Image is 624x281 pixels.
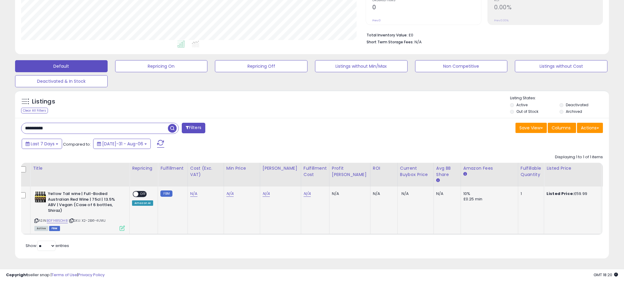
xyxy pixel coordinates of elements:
[132,165,155,171] div: Repricing
[78,272,105,278] a: Privacy Policy
[521,165,541,178] div: Fulfillable Quantity
[566,109,582,114] label: Archived
[548,123,576,133] button: Columns
[516,102,528,107] label: Active
[566,102,588,107] label: Deactivated
[516,109,538,114] label: Out of Stock
[226,191,234,197] a: N/A
[515,123,547,133] button: Save View
[332,165,368,178] div: Profit [PERSON_NAME]
[367,31,598,38] li: £0
[6,272,28,278] strong: Copyright
[373,165,395,171] div: ROI
[304,191,311,197] a: N/A
[63,141,91,147] span: Compared to:
[436,191,456,196] div: N/A
[34,191,46,203] img: 51LDogW72ZL._SL40_.jpg
[26,243,69,249] span: Show: entries
[367,32,408,38] b: Total Inventory Value:
[547,191,574,196] b: Listed Price:
[115,60,208,72] button: Repricing On
[494,4,603,12] h2: 0.00%
[32,97,55,106] h5: Listings
[49,226,60,231] span: FBM
[263,165,298,171] div: [PERSON_NAME]
[102,141,143,147] span: [DATE]-31 - Aug-06
[463,171,467,177] small: Amazon Fees.
[160,190,172,197] small: FBM
[315,60,408,72] button: Listings without Min/Max
[215,60,307,72] button: Repricing Off
[463,191,513,196] div: 10%
[463,165,515,171] div: Amazon Fees
[436,165,458,178] div: Avg BB Share
[263,191,270,197] a: N/A
[33,165,127,171] div: Title
[190,191,197,197] a: N/A
[47,218,68,223] a: B0F1485DH8
[515,60,607,72] button: Listings without Cost
[547,191,597,196] div: £59.99
[594,272,618,278] span: 2025-08-17 18:20 GMT
[34,226,48,231] span: All listings currently available for purchase on Amazon
[226,165,257,171] div: Min Price
[138,192,148,197] span: OFF
[132,200,153,206] div: Amazon AI
[555,154,603,160] div: Displaying 1 to 1 of 1 items
[414,39,422,45] span: N/A
[367,39,414,45] b: Short Term Storage Fees:
[332,191,366,196] div: N/A
[15,75,108,87] button: Deactivated & In Stock
[31,141,55,147] span: Last 7 Days
[400,165,431,178] div: Current Buybox Price
[182,123,205,133] button: Filters
[547,165,599,171] div: Listed Price
[15,60,108,72] button: Default
[494,19,509,22] small: Prev: 0.00%
[34,191,125,230] div: ASIN:
[402,191,409,196] span: N/A
[52,272,77,278] a: Terms of Use
[463,196,513,202] div: £0.25 min
[21,108,48,113] div: Clear All Filters
[93,139,151,149] button: [DATE]-31 - Aug-06
[552,125,571,131] span: Columns
[69,218,106,223] span: | SKU: X2-2BX1-4UWJ
[190,165,221,178] div: Cost (Exc. VAT)
[48,191,121,215] b: Yellow Tail wine | Full-Bodied Australian Red Wine | 75cl | 13.5% ABV | Vegan (Case of 6 bottles,...
[510,95,609,101] p: Listing States:
[521,191,539,196] div: 1
[372,4,481,12] h2: 0
[436,178,440,183] small: Avg BB Share.
[160,165,185,171] div: Fulfillment
[415,60,508,72] button: Non Competitive
[6,272,105,278] div: seller snap | |
[22,139,62,149] button: Last 7 Days
[577,123,603,133] button: Actions
[373,191,393,196] div: N/A
[372,19,381,22] small: Prev: 0
[304,165,327,178] div: Fulfillment Cost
